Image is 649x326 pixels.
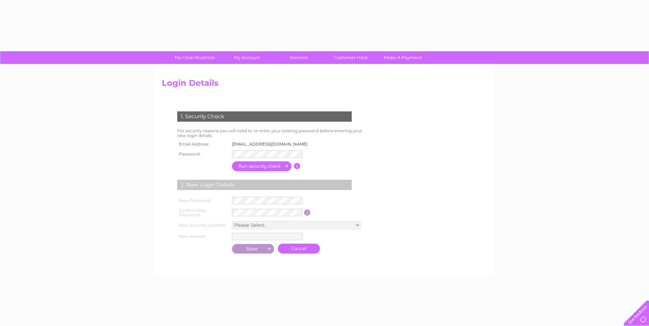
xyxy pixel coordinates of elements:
[304,209,311,216] input: Information
[176,231,230,242] th: New Answer:
[176,195,230,206] th: New Password:
[230,140,313,149] td: [EMAIL_ADDRESS][DOMAIN_NAME]
[375,51,431,64] a: Make A Payment
[271,51,327,64] a: Services
[177,111,352,122] div: 1. Security Check
[167,51,223,64] a: My Clear Business
[176,127,370,140] td: For security reasons you will need to re-enter your existing password before entering your new lo...
[176,149,230,160] th: Password:
[323,51,379,64] a: Customer Help
[294,163,300,169] input: Information
[162,78,488,91] h2: Login Details
[278,244,320,254] a: Cancel
[232,244,274,254] input: Submit
[176,219,230,231] th: New Security Question
[177,180,352,190] div: 2. New Login Details
[176,206,230,220] th: Confirm New Password:
[176,140,230,149] th: Email Address:
[219,51,275,64] a: My Account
